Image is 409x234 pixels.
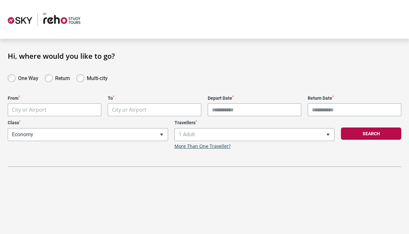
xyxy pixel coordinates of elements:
span: City or Airport [8,104,101,116]
label: From [8,96,101,101]
label: To [108,96,201,101]
a: More Than One Traveller? [175,144,231,149]
label: Return [55,74,70,81]
span: Economy [8,128,168,141]
h1: Hi, where would you like to go? [8,52,401,60]
span: City or Airport [108,104,201,116]
label: Depart Date [208,96,301,101]
label: Return Date [308,96,401,101]
label: Class [8,120,168,126]
button: Search [341,127,401,140]
span: 1 Adult [175,128,334,141]
label: One Way [18,74,38,81]
label: Multi-city [87,74,108,81]
span: City or Airport [12,106,46,113]
span: City or Airport [112,106,146,113]
label: Travellers [175,120,335,126]
span: 1 Adult [175,128,335,141]
span: Economy [8,128,168,141]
